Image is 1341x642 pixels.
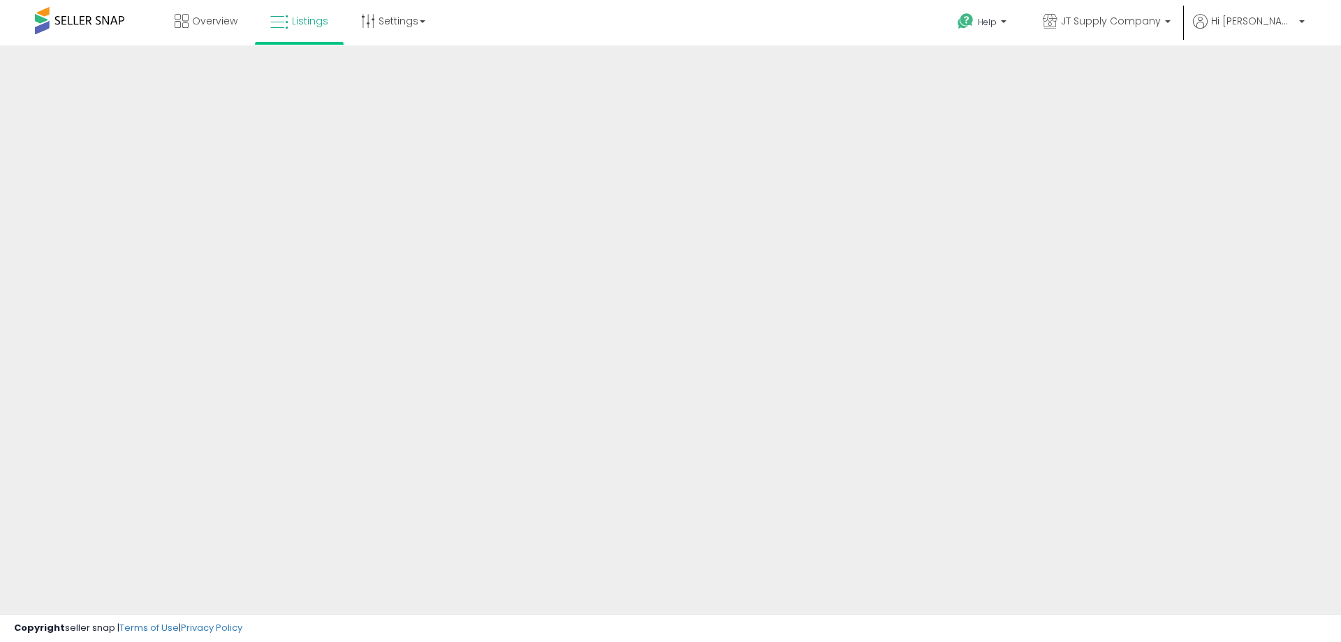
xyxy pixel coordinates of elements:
div: seller snap | | [14,622,242,635]
span: Overview [192,14,237,28]
a: Terms of Use [119,621,179,634]
a: Privacy Policy [181,621,242,634]
span: Help [978,16,997,28]
span: Listings [292,14,328,28]
a: Hi [PERSON_NAME] [1193,14,1305,45]
span: Hi [PERSON_NAME] [1211,14,1295,28]
i: Get Help [957,13,974,30]
strong: Copyright [14,621,65,634]
a: Help [946,2,1020,45]
span: JT Supply Company [1061,14,1161,28]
